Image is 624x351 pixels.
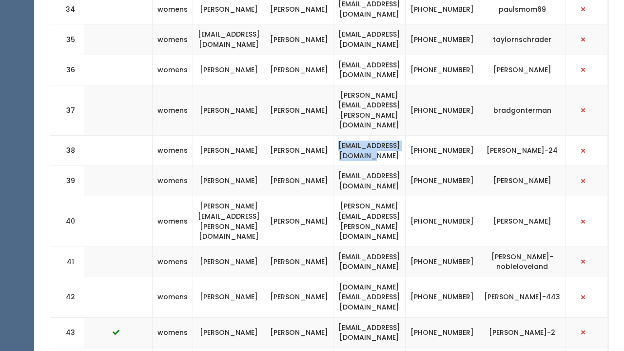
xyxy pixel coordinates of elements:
[333,196,406,247] td: [PERSON_NAME][EMAIL_ADDRESS][PERSON_NAME][DOMAIN_NAME]
[479,277,565,317] td: [PERSON_NAME]-443
[333,166,406,196] td: [EMAIL_ADDRESS][DOMAIN_NAME]
[153,196,193,247] td: womens
[193,196,265,247] td: [PERSON_NAME][EMAIL_ADDRESS][PERSON_NAME][DOMAIN_NAME]
[153,55,193,85] td: womens
[153,85,193,135] td: womens
[153,166,193,196] td: womens
[479,24,565,55] td: taylornschrader
[265,55,333,85] td: [PERSON_NAME]
[265,196,333,247] td: [PERSON_NAME]
[265,85,333,135] td: [PERSON_NAME]
[406,85,479,135] td: [PHONE_NUMBER]
[193,317,265,348] td: [PERSON_NAME]
[333,24,406,55] td: [EMAIL_ADDRESS][DOMAIN_NAME]
[193,55,265,85] td: [PERSON_NAME]
[193,166,265,196] td: [PERSON_NAME]
[479,166,565,196] td: [PERSON_NAME]
[333,247,406,277] td: [EMAIL_ADDRESS][DOMAIN_NAME]
[406,196,479,247] td: [PHONE_NUMBER]
[50,24,84,55] td: 35
[153,317,193,348] td: womens
[193,136,265,166] td: [PERSON_NAME]
[265,317,333,348] td: [PERSON_NAME]
[406,317,479,348] td: [PHONE_NUMBER]
[193,247,265,277] td: [PERSON_NAME]
[50,277,84,317] td: 42
[193,85,265,135] td: [PERSON_NAME]
[50,196,84,247] td: 40
[153,24,193,55] td: womens
[153,277,193,317] td: womens
[406,55,479,85] td: [PHONE_NUMBER]
[50,317,84,348] td: 43
[333,55,406,85] td: [EMAIL_ADDRESS][DOMAIN_NAME]
[406,277,479,317] td: [PHONE_NUMBER]
[333,317,406,348] td: [EMAIL_ADDRESS][DOMAIN_NAME]
[153,136,193,166] td: womens
[265,247,333,277] td: [PERSON_NAME]
[193,277,265,317] td: [PERSON_NAME]
[406,166,479,196] td: [PHONE_NUMBER]
[479,85,565,135] td: bradgonterman
[50,85,84,135] td: 37
[153,247,193,277] td: womens
[479,136,565,166] td: [PERSON_NAME]-24
[50,136,84,166] td: 38
[50,247,84,277] td: 41
[479,55,565,85] td: [PERSON_NAME]
[265,24,333,55] td: [PERSON_NAME]
[50,55,84,85] td: 36
[265,277,333,317] td: [PERSON_NAME]
[479,317,565,348] td: [PERSON_NAME]-2
[479,247,565,277] td: [PERSON_NAME]-nobleloveland
[193,24,265,55] td: [EMAIL_ADDRESS][DOMAIN_NAME]
[406,136,479,166] td: [PHONE_NUMBER]
[333,136,406,166] td: [EMAIL_ADDRESS][DOMAIN_NAME]
[333,85,406,135] td: [PERSON_NAME][EMAIL_ADDRESS][PERSON_NAME][DOMAIN_NAME]
[333,277,406,317] td: [DOMAIN_NAME][EMAIL_ADDRESS][DOMAIN_NAME]
[50,166,84,196] td: 39
[265,166,333,196] td: [PERSON_NAME]
[265,136,333,166] td: [PERSON_NAME]
[479,196,565,247] td: [PERSON_NAME]
[406,24,479,55] td: [PHONE_NUMBER]
[406,247,479,277] td: [PHONE_NUMBER]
